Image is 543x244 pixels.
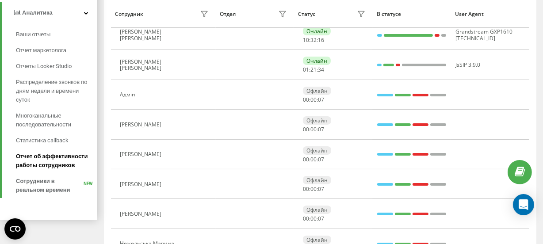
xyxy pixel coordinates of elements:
div: [PERSON_NAME] [120,151,164,157]
span: Распределение звонков по дням недели и времени суток [16,78,93,104]
div: Онлайн [303,57,331,65]
span: 07 [318,126,324,133]
span: 00 [310,215,317,222]
div: Онлайн [303,27,331,35]
div: : : [303,186,324,192]
a: Распределение звонков по дням недели и времени суток [16,74,97,108]
span: 00 [303,215,309,222]
div: : : [303,216,324,222]
div: : : [303,67,324,73]
div: : : [303,97,324,103]
div: Open Intercom Messenger [513,194,534,215]
span: 00 [310,156,317,163]
div: [PERSON_NAME] [120,181,164,187]
span: 00 [303,126,309,133]
div: : : [303,156,324,163]
a: Отчет об эффективности работы сотрудников [16,149,97,173]
a: Ваши отчеты [16,27,97,42]
span: 00 [310,96,317,103]
div: [PERSON_NAME] [120,211,164,217]
span: Отчет маркетолога [16,46,66,55]
span: Grandstream GXP1610 [TECHNICAL_ID] [456,28,513,42]
span: 07 [318,96,324,103]
span: 07 [318,156,324,163]
a: Аналитика [2,2,97,23]
span: 21 [310,66,317,73]
span: 00 [303,185,309,193]
div: Отдел [220,11,236,17]
span: Ваши отчеты [16,30,50,39]
span: 07 [318,215,324,222]
a: Многоканальные последовательности [16,108,97,133]
span: 10 [303,36,309,44]
span: Многоканальные последовательности [16,111,93,129]
span: JsSIP 3.9.0 [456,61,481,69]
span: 34 [318,66,324,73]
span: Отчет об эффективности работы сотрудников [16,152,93,170]
div: [PERSON_NAME] [PERSON_NAME] [120,59,198,72]
span: Статистика callback [16,136,69,145]
div: Офлайн [303,87,331,95]
div: Статус [298,11,315,17]
div: Офлайн [303,146,331,155]
span: Сотрудники в реальном времени [16,177,84,194]
span: 07 [318,185,324,193]
div: User Agent [455,11,525,17]
div: Офлайн [303,206,331,214]
div: Офлайн [303,116,331,125]
span: 16 [318,36,324,44]
a: Сотрудники в реальном времениNEW [16,173,97,198]
span: Отчеты Looker Studio [16,62,72,71]
a: Отчет маркетолога [16,42,97,58]
div: [PERSON_NAME] [PERSON_NAME] [120,29,198,42]
div: Адмін [120,91,138,98]
span: 32 [310,36,317,44]
a: Статистика callback [16,133,97,149]
span: Аналитика [22,9,53,16]
span: 00 [310,185,317,193]
span: 01 [303,66,309,73]
span: 00 [310,126,317,133]
div: Офлайн [303,236,331,244]
div: Офлайн [303,176,331,184]
span: 00 [303,96,309,103]
div: В статусе [377,11,447,17]
div: : : [303,126,324,133]
button: Open CMP widget [4,218,26,240]
div: Сотрудник [115,11,143,17]
div: : : [303,37,324,43]
span: 00 [303,156,309,163]
a: Отчеты Looker Studio [16,58,97,74]
div: [PERSON_NAME] [120,122,164,128]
